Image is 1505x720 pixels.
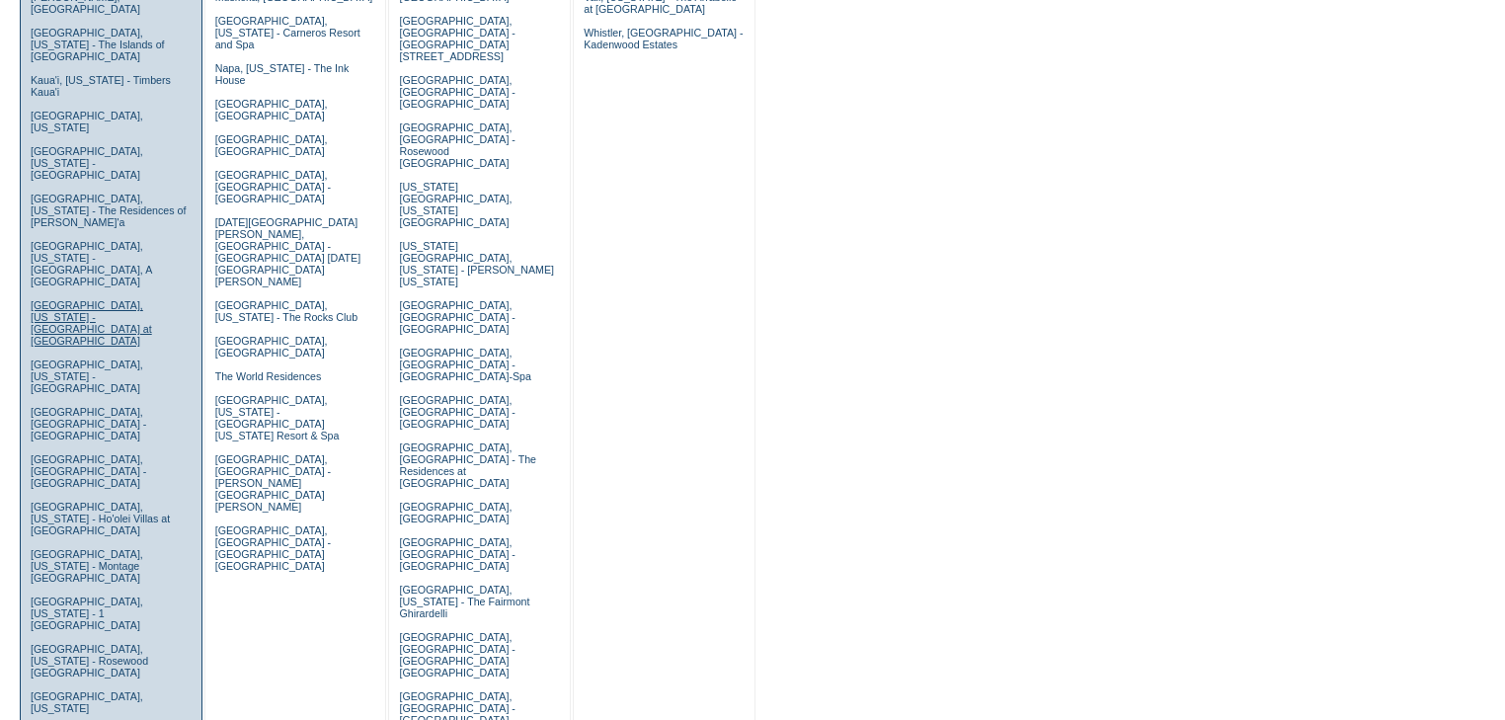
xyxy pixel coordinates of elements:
a: [GEOGRAPHIC_DATA], [GEOGRAPHIC_DATA] [215,133,328,157]
a: [GEOGRAPHIC_DATA], [GEOGRAPHIC_DATA] - [GEOGRAPHIC_DATA] [31,406,146,441]
a: [GEOGRAPHIC_DATA], [GEOGRAPHIC_DATA] - [GEOGRAPHIC_DATA] [399,536,515,572]
a: [GEOGRAPHIC_DATA], [US_STATE] - Montage [GEOGRAPHIC_DATA] [31,548,143,584]
a: [GEOGRAPHIC_DATA], [GEOGRAPHIC_DATA] [399,501,512,524]
a: [GEOGRAPHIC_DATA], [GEOGRAPHIC_DATA] - [GEOGRAPHIC_DATA] [399,394,515,430]
a: [US_STATE][GEOGRAPHIC_DATA], [US_STATE] - [PERSON_NAME] [US_STATE] [399,240,554,287]
a: [GEOGRAPHIC_DATA], [US_STATE] - The Residences of [PERSON_NAME]'a [31,193,187,228]
a: [GEOGRAPHIC_DATA], [US_STATE] - The Islands of [GEOGRAPHIC_DATA] [31,27,165,62]
a: Whistler, [GEOGRAPHIC_DATA] - Kadenwood Estates [584,27,743,50]
a: [GEOGRAPHIC_DATA], [US_STATE] - [GEOGRAPHIC_DATA], A [GEOGRAPHIC_DATA] [31,240,152,287]
a: [GEOGRAPHIC_DATA], [GEOGRAPHIC_DATA] - [GEOGRAPHIC_DATA] [GEOGRAPHIC_DATA] [399,631,515,679]
a: The World Residences [215,370,322,382]
a: [GEOGRAPHIC_DATA], [GEOGRAPHIC_DATA] - [PERSON_NAME][GEOGRAPHIC_DATA][PERSON_NAME] [215,453,331,513]
a: [GEOGRAPHIC_DATA], [US_STATE] [31,110,143,133]
a: [US_STATE][GEOGRAPHIC_DATA], [US_STATE][GEOGRAPHIC_DATA] [399,181,512,228]
a: [GEOGRAPHIC_DATA], [GEOGRAPHIC_DATA] - [GEOGRAPHIC_DATA] [399,74,515,110]
a: [GEOGRAPHIC_DATA], [GEOGRAPHIC_DATA] [215,335,328,359]
a: [DATE][GEOGRAPHIC_DATA][PERSON_NAME], [GEOGRAPHIC_DATA] - [GEOGRAPHIC_DATA] [DATE][GEOGRAPHIC_DAT... [215,216,360,287]
a: [GEOGRAPHIC_DATA], [GEOGRAPHIC_DATA] - [GEOGRAPHIC_DATA] [215,169,331,204]
a: [GEOGRAPHIC_DATA], [GEOGRAPHIC_DATA] - [GEOGRAPHIC_DATA][STREET_ADDRESS] [399,15,515,62]
a: [GEOGRAPHIC_DATA], [US_STATE] - [GEOGRAPHIC_DATA] [US_STATE] Resort & Spa [215,394,340,441]
a: [GEOGRAPHIC_DATA], [GEOGRAPHIC_DATA] - Rosewood [GEOGRAPHIC_DATA] [399,121,515,169]
a: [GEOGRAPHIC_DATA], [GEOGRAPHIC_DATA] - [GEOGRAPHIC_DATA]-Spa [399,347,530,382]
a: [GEOGRAPHIC_DATA], [GEOGRAPHIC_DATA] - [GEOGRAPHIC_DATA] [31,453,146,489]
a: [GEOGRAPHIC_DATA], [US_STATE] [31,690,143,714]
a: [GEOGRAPHIC_DATA], [GEOGRAPHIC_DATA] - [GEOGRAPHIC_DATA] [GEOGRAPHIC_DATA] [215,524,331,572]
a: [GEOGRAPHIC_DATA], [US_STATE] - The Rocks Club [215,299,358,323]
a: [GEOGRAPHIC_DATA], [US_STATE] - Ho'olei Villas at [GEOGRAPHIC_DATA] [31,501,170,536]
a: [GEOGRAPHIC_DATA], [US_STATE] - Carneros Resort and Spa [215,15,360,50]
a: [GEOGRAPHIC_DATA], [GEOGRAPHIC_DATA] - The Residences at [GEOGRAPHIC_DATA] [399,441,536,489]
a: Kaua'i, [US_STATE] - Timbers Kaua'i [31,74,171,98]
a: [GEOGRAPHIC_DATA], [US_STATE] - [GEOGRAPHIC_DATA] [31,145,143,181]
a: [GEOGRAPHIC_DATA], [US_STATE] - The Fairmont Ghirardelli [399,584,529,619]
a: [GEOGRAPHIC_DATA], [US_STATE] - 1 [GEOGRAPHIC_DATA] [31,596,143,631]
a: [GEOGRAPHIC_DATA], [US_STATE] - [GEOGRAPHIC_DATA] at [GEOGRAPHIC_DATA] [31,299,152,347]
a: [GEOGRAPHIC_DATA], [US_STATE] - [GEOGRAPHIC_DATA] [31,359,143,394]
a: [GEOGRAPHIC_DATA], [US_STATE] - Rosewood [GEOGRAPHIC_DATA] [31,643,148,679]
a: Napa, [US_STATE] - The Ink House [215,62,350,86]
a: [GEOGRAPHIC_DATA], [GEOGRAPHIC_DATA] - [GEOGRAPHIC_DATA] [399,299,515,335]
a: [GEOGRAPHIC_DATA], [GEOGRAPHIC_DATA] [215,98,328,121]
